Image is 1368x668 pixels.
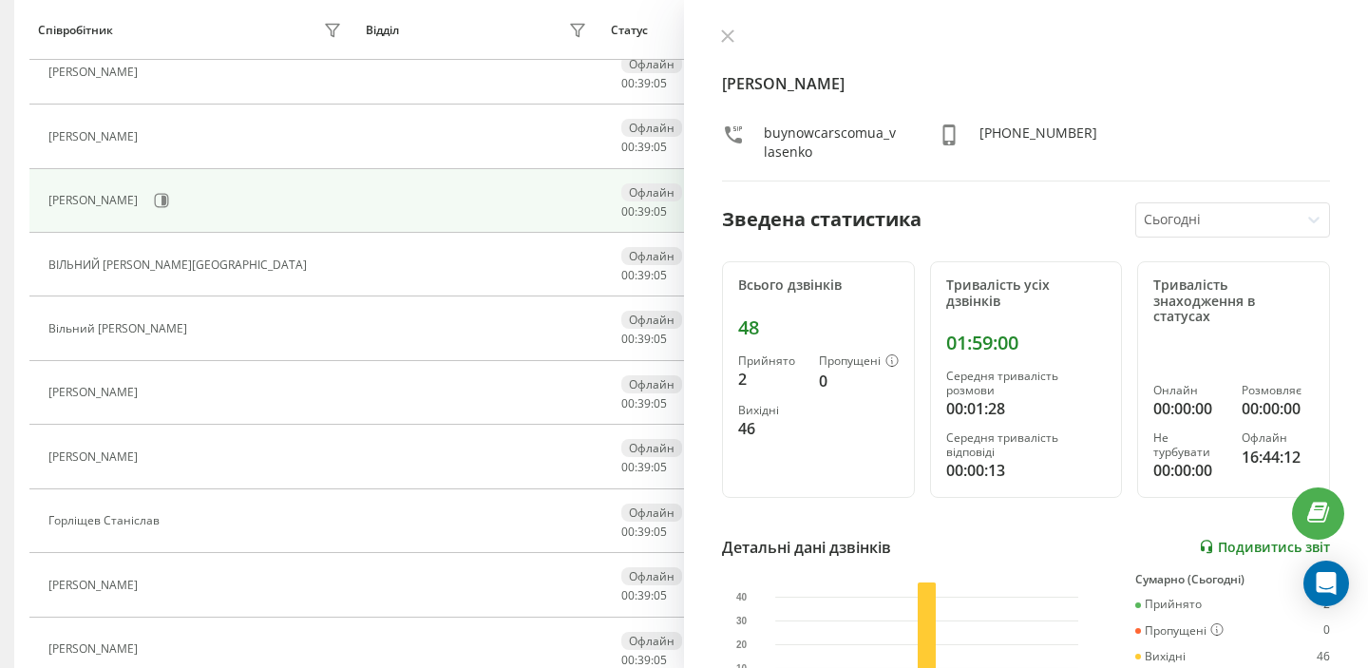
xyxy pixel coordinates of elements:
[738,368,804,391] div: 2
[48,450,142,464] div: [PERSON_NAME]
[48,258,312,272] div: ВІЛЬНИЙ [PERSON_NAME][GEOGRAPHIC_DATA]
[621,331,635,347] span: 00
[621,439,682,457] div: Офлайн
[946,431,1107,459] div: Середня тривалість відповіді
[1135,598,1202,611] div: Прийнято
[621,119,682,137] div: Офлайн
[621,247,682,265] div: Офлайн
[1153,397,1225,420] div: 00:00:00
[736,592,748,602] text: 40
[946,277,1107,310] div: Тривалість усіх дзвінків
[637,524,651,540] span: 39
[611,24,648,37] div: Статус
[1135,573,1330,586] div: Сумарно (Сьогодні)
[48,130,142,143] div: [PERSON_NAME]
[621,459,635,475] span: 00
[738,404,804,417] div: Вихідні
[946,459,1107,482] div: 00:00:13
[738,316,899,339] div: 48
[621,654,667,667] div: : :
[738,417,804,440] div: 46
[48,579,142,592] div: [PERSON_NAME]
[637,652,651,668] span: 39
[946,370,1107,397] div: Середня тривалість розмови
[736,616,748,626] text: 30
[946,332,1107,354] div: 01:59:00
[621,267,635,283] span: 00
[621,652,635,668] span: 00
[366,24,399,37] div: Відділ
[637,203,651,219] span: 39
[621,525,667,539] div: : :
[1242,431,1314,445] div: Офлайн
[637,267,651,283] span: 39
[637,75,651,91] span: 39
[621,205,667,219] div: : :
[654,203,667,219] span: 05
[621,567,682,585] div: Офлайн
[637,587,651,603] span: 39
[621,375,682,393] div: Офлайн
[637,395,651,411] span: 39
[654,75,667,91] span: 05
[48,514,164,527] div: Горліщев Станіслав
[38,24,113,37] div: Співробітник
[819,370,899,392] div: 0
[654,267,667,283] span: 05
[1242,397,1314,420] div: 00:00:00
[621,333,667,346] div: : :
[1153,277,1314,325] div: Тривалість знаходження в статусах
[621,55,682,73] div: Офлайн
[621,269,667,282] div: : :
[48,322,192,335] div: Вільний [PERSON_NAME]
[621,203,635,219] span: 00
[621,75,635,91] span: 00
[621,461,667,474] div: : :
[48,386,142,399] div: [PERSON_NAME]
[637,139,651,155] span: 39
[654,139,667,155] span: 05
[621,141,667,154] div: : :
[48,194,142,207] div: [PERSON_NAME]
[819,354,899,370] div: Пропущені
[722,205,921,234] div: Зведена статистика
[621,77,667,90] div: : :
[764,124,900,162] div: buynowcarscomua_vlasenko
[621,504,682,522] div: Офлайн
[1199,539,1330,555] a: Подивитись звіт
[1323,623,1330,639] div: 0
[621,183,682,201] div: Офлайн
[654,395,667,411] span: 05
[1135,623,1224,639] div: Пропущені
[979,124,1097,162] div: [PHONE_NUMBER]
[1242,446,1314,468] div: 16:44:12
[1303,561,1349,606] div: Open Intercom Messenger
[621,632,682,650] div: Офлайн
[637,459,651,475] span: 39
[1153,431,1225,459] div: Не турбувати
[654,652,667,668] span: 05
[621,589,667,602] div: : :
[48,66,142,79] div: [PERSON_NAME]
[1153,459,1225,482] div: 00:00:00
[48,642,142,656] div: [PERSON_NAME]
[722,72,1330,95] h4: [PERSON_NAME]
[621,311,682,329] div: Офлайн
[654,459,667,475] span: 05
[654,524,667,540] span: 05
[621,524,635,540] span: 00
[722,536,891,559] div: Детальні дані дзвінків
[1153,384,1225,397] div: Онлайн
[621,395,635,411] span: 00
[946,397,1107,420] div: 00:01:28
[1135,650,1186,663] div: Вихідні
[654,587,667,603] span: 05
[738,354,804,368] div: Прийнято
[621,397,667,410] div: : :
[1242,384,1314,397] div: Розмовляє
[1317,650,1330,663] div: 46
[1323,598,1330,611] div: 2
[637,331,651,347] span: 39
[621,587,635,603] span: 00
[736,639,748,650] text: 20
